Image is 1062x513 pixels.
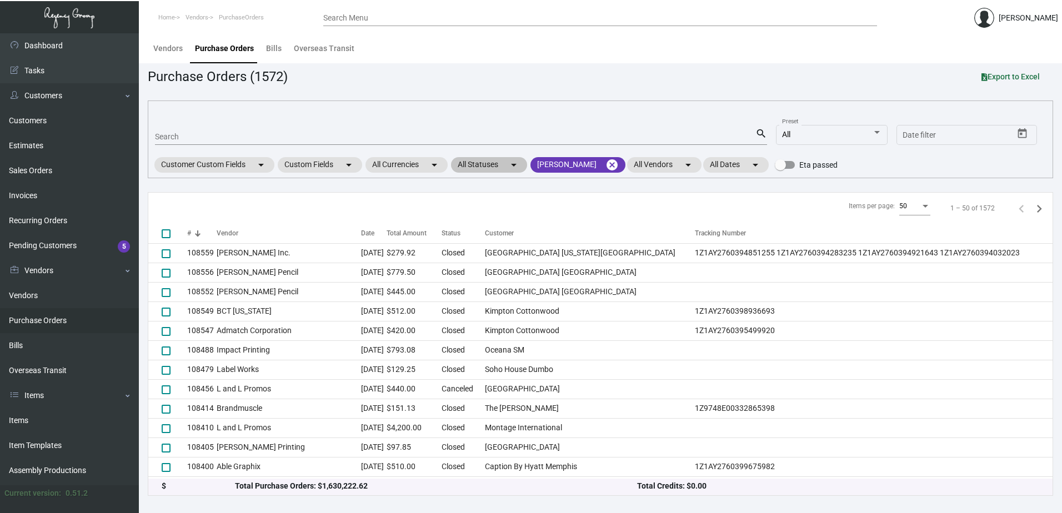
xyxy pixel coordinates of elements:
mat-icon: arrow_drop_down [749,158,762,172]
span: PurchaseOrders [219,14,264,21]
span: Eta passed [799,158,838,172]
span: [PERSON_NAME] [537,159,597,170]
td: [GEOGRAPHIC_DATA] [GEOGRAPHIC_DATA] [485,263,695,282]
mat-icon: arrow_drop_down [342,158,355,172]
td: 108385 [187,476,217,496]
td: [GEOGRAPHIC_DATA] [485,379,695,399]
div: Status [442,228,485,238]
div: Date [361,228,387,238]
td: [PERSON_NAME] Printing [217,437,361,457]
td: [DATE] [361,476,387,496]
div: Total Purchase Orders: $1,630,222.62 [235,480,637,492]
td: 1Z1AY2760394851255 1Z1AY2760394283235 1Z1AY2760394921643 1Z1AY2760394032023 [695,243,1053,263]
mat-chip: All Currencies [365,157,448,173]
td: 108556 [187,263,217,282]
td: 1Z1AY2760395499920 [695,321,1053,340]
td: $420.00 [387,321,442,340]
button: Open calendar [1014,125,1031,143]
div: Bills [266,43,282,54]
td: $718.00 [387,476,442,496]
td: Fedex - 770426687185 [695,476,1053,496]
td: Magic Branding Promos Inc [217,476,361,496]
td: L and L Promos [217,379,361,399]
div: Purchase Orders (1572) [148,67,288,87]
div: Date [361,228,374,238]
td: Closed [442,399,485,418]
div: Vendor [217,228,361,238]
mat-icon: arrow_drop_down [507,158,520,172]
td: $129.25 [387,360,442,379]
td: The [PERSON_NAME] [485,399,695,418]
div: Overseas Transit [294,43,354,54]
td: Closed [442,457,485,476]
td: Closed [442,340,485,360]
span: Home [158,14,175,21]
td: [DATE] [361,399,387,418]
div: 0.51.2 [66,487,88,499]
td: [DATE] [361,301,387,321]
div: Total Credits: $0.00 [637,480,1039,492]
td: Impact Printing [217,340,361,360]
div: Total Amount [387,228,427,238]
td: [GEOGRAPHIC_DATA] [GEOGRAPHIC_DATA] [485,282,695,301]
td: 1Z1AY2760399675982 [695,457,1053,476]
td: 108456 [187,379,217,399]
td: 108410 [187,418,217,437]
mat-chip: All Vendors [627,157,702,173]
button: Next page [1030,199,1048,217]
td: 108552 [187,282,217,301]
td: Closed [442,263,485,282]
mat-icon: arrow_drop_down [254,158,268,172]
td: Kimpton Cottonwood [485,321,695,340]
td: [PERSON_NAME] Hotel Tribeca [485,476,695,496]
td: Closed [442,437,485,457]
td: Closed [442,321,485,340]
td: [GEOGRAPHIC_DATA] [US_STATE][GEOGRAPHIC_DATA] [485,243,695,263]
td: 108559 [187,243,217,263]
mat-select: Items per page: [899,203,930,210]
td: 108549 [187,301,217,321]
td: [DATE] [361,418,387,437]
td: Closed [442,418,485,437]
td: $151.13 [387,399,442,418]
td: 108479 [187,360,217,379]
td: $779.50 [387,263,442,282]
div: $ [162,480,235,492]
mat-chip: All Statuses [451,157,527,173]
td: 1Z1AY2760398936693 [695,301,1053,321]
div: Tracking Number [695,228,746,238]
input: Start date [903,131,937,140]
span: 50 [899,202,907,210]
div: Vendors [153,43,183,54]
td: 108488 [187,340,217,360]
td: [DATE] [361,282,387,301]
mat-icon: arrow_drop_down [428,158,441,172]
td: [DATE] [361,379,387,399]
td: [DATE] [361,340,387,360]
div: Total Amount [387,228,442,238]
mat-icon: search [755,127,767,140]
td: Oceana SM [485,340,695,360]
td: 1Z9748E00332865398 [695,399,1053,418]
td: [DATE] [361,263,387,282]
td: Kimpton Cottonwood [485,301,695,321]
div: 1 – 50 of 1572 [950,203,995,213]
td: $510.00 [387,457,442,476]
td: $440.00 [387,379,442,399]
input: End date [946,131,1000,140]
mat-icon: arrow_drop_down [682,158,695,172]
td: $512.00 [387,301,442,321]
td: $793.08 [387,340,442,360]
img: admin@bootstrapmaster.com [974,8,994,28]
button: Export to Excel [973,67,1049,87]
td: Able Graphix [217,457,361,476]
td: Caption By Hyatt Memphis [485,457,695,476]
div: # [187,228,217,238]
td: 108400 [187,457,217,476]
td: [DATE] [361,243,387,263]
mat-chip: All Dates [703,157,769,173]
td: L and L Promos [217,418,361,437]
td: [GEOGRAPHIC_DATA] [485,437,695,457]
mat-chip: Customer Custom Fields [154,157,274,173]
td: [DATE] [361,437,387,457]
